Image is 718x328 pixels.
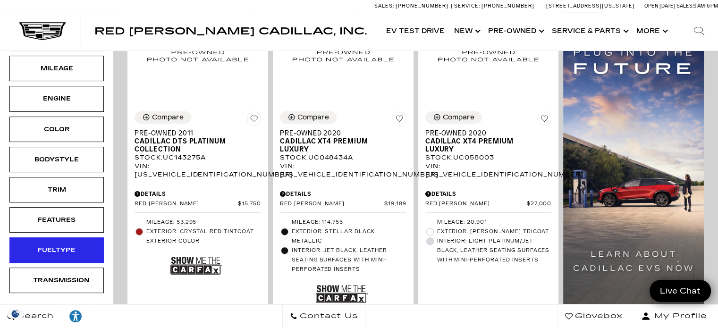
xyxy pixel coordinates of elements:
[9,177,104,202] div: TrimTrim
[630,304,718,328] button: Open user profile menu
[537,111,551,129] button: Save Vehicle
[425,137,545,153] span: Cadillac XT4 Premium Luxury
[33,63,80,74] div: Mileage
[297,310,358,323] span: Contact Us
[573,310,623,323] span: Glovebox
[425,218,552,227] li: Mileage: 20,901
[292,246,406,274] span: Interior: Jet Black, Leather seating surfaces with mini-perforated inserts
[146,227,261,246] span: Exterior: Crystal Red Tintcoat Exterior Color
[280,201,406,208] a: Red [PERSON_NAME] $19,189
[425,201,527,208] span: Red [PERSON_NAME]
[384,201,406,208] span: $19,189
[437,227,552,236] span: Exterior: [PERSON_NAME] Tricoat
[297,113,329,122] div: Compare
[425,153,552,162] div: Stock : UC058003
[449,12,483,50] a: New
[425,201,552,208] a: Red [PERSON_NAME] $27,000
[483,12,547,50] a: Pre-Owned
[135,137,254,153] span: Cadillac DTS Platinum Collection
[9,237,104,263] div: FueltypeFueltype
[693,3,718,9] span: 9 AM-6 PM
[9,207,104,233] div: FeaturesFeatures
[527,201,552,208] span: $27,000
[374,3,451,8] a: Sales: [PHONE_NUMBER]
[280,7,406,104] img: 2020 Cadillac XT4 Premium Luxury
[19,22,66,40] img: Cadillac Dark Logo with Cadillac White Text
[381,12,449,50] a: EV Test Drive
[676,3,693,9] span: Sales:
[546,3,635,9] a: [STREET_ADDRESS][US_STATE]
[61,304,90,328] a: Explore your accessibility options
[650,310,707,323] span: My Profile
[374,3,394,9] span: Sales:
[425,162,552,179] div: VIN: [US_VEHICLE_IDENTIFICATION_NUMBER]
[280,129,399,137] span: Pre-Owned 2020
[282,304,366,328] a: Contact Us
[425,129,545,137] span: Pre-Owned 2020
[33,245,80,255] div: Fueltype
[632,12,671,50] button: More
[280,190,406,198] div: Pricing Details - Pre-Owned 2020 Cadillac XT4 Premium Luxury
[9,86,104,111] div: EngineEngine
[454,3,480,9] span: Service:
[558,304,630,328] a: Glovebox
[238,201,261,208] span: $15,750
[280,162,406,179] div: VIN: [US_VEHICLE_IDENTIFICATION_NUMBER]
[396,3,448,9] span: [PHONE_NUMBER]
[33,215,80,225] div: Features
[135,7,261,104] img: 2011 Cadillac DTS Platinum Collection
[425,190,552,198] div: Pricing Details - Pre-Owned 2020 Cadillac XT4 Premium Luxury
[316,277,368,311] img: Show Me the CARFAX Badge
[33,185,80,195] div: Trim
[33,154,80,165] div: Bodystyle
[547,12,632,50] a: Service & Parts
[135,153,261,162] div: Stock : UC143275A
[9,117,104,142] div: ColorColor
[650,280,711,302] a: Live Chat
[280,137,399,153] span: Cadillac XT4 Premium Luxury
[280,218,406,227] li: Mileage: 114,755
[152,113,184,122] div: Compare
[280,129,406,153] a: Pre-Owned 2020Cadillac XT4 Premium Luxury
[135,162,261,179] div: VIN: [US_VEHICLE_IDENTIFICATION_NUMBER]
[280,111,337,124] button: Compare Vehicle
[94,25,367,37] span: Red [PERSON_NAME] Cadillac, Inc.
[644,3,676,9] span: Open [DATE]
[135,218,261,227] li: Mileage: 53,295
[425,129,552,153] a: Pre-Owned 2020Cadillac XT4 Premium Luxury
[247,111,261,129] button: Save Vehicle
[94,26,367,36] a: Red [PERSON_NAME] Cadillac, Inc.
[15,310,54,323] span: Search
[280,201,384,208] span: Red [PERSON_NAME]
[655,286,705,296] span: Live Chat
[280,153,406,162] div: Stock : UC048434A
[451,3,537,8] a: Service: [PHONE_NUMBER]
[425,111,482,124] button: Compare Vehicle
[481,3,534,9] span: [PHONE_NUMBER]
[61,309,90,323] div: Explore your accessibility options
[9,268,104,293] div: TransmissionTransmission
[135,129,261,153] a: Pre-Owned 2011Cadillac DTS Platinum Collection
[33,275,80,286] div: Transmission
[292,227,406,246] span: Exterior: Stellar Black Metallic
[9,147,104,172] div: BodystyleBodystyle
[425,7,552,104] img: 2020 Cadillac XT4 Premium Luxury
[135,190,261,198] div: Pricing Details - Pre-Owned 2011 Cadillac DTS Platinum Collection
[392,111,406,129] button: Save Vehicle
[5,309,26,319] section: Click to Open Cookie Consent Modal
[135,201,238,208] span: Red [PERSON_NAME]
[135,201,261,208] a: Red [PERSON_NAME] $15,750
[135,111,191,124] button: Compare Vehicle
[170,248,222,283] img: Show Me the CARFAX Badge
[9,56,104,81] div: MileageMileage
[5,309,26,319] img: Opt-Out Icon
[135,129,254,137] span: Pre-Owned 2011
[443,113,474,122] div: Compare
[437,236,552,265] span: Interior: Light Platinum/Jet Black, Leather seating surfaces with mini-perforated inserts
[33,124,80,135] div: Color
[33,93,80,104] div: Engine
